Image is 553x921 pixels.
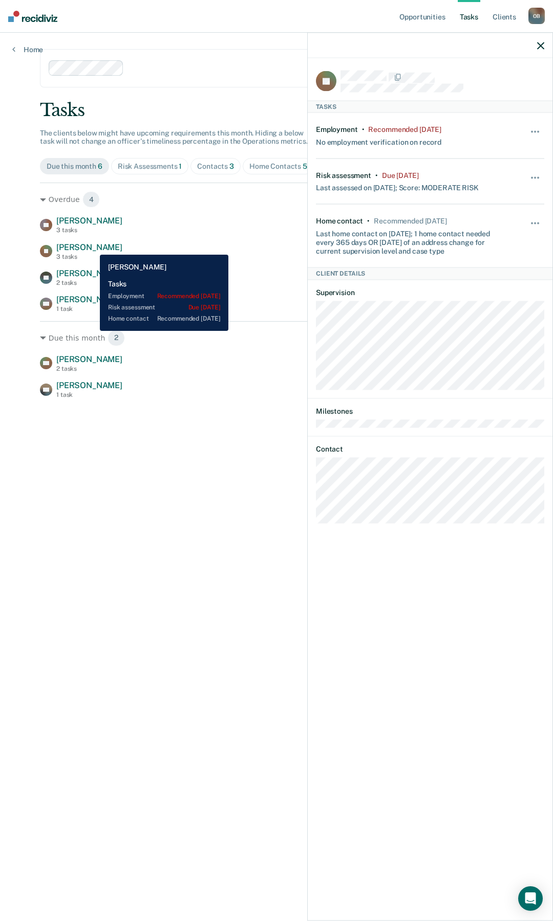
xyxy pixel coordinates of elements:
[40,100,513,121] div: Tasks
[368,125,441,133] div: Recommended 5 months ago
[249,162,307,171] div: Home Contacts
[197,162,234,171] div: Contacts
[308,100,552,113] div: Tasks
[12,45,43,54] a: Home
[316,225,506,255] div: Last home contact on [DATE]; 1 home contact needed every 365 days OR [DATE] of an address change ...
[316,179,479,192] div: Last assessed on [DATE]; Score: MODERATE RISK
[229,162,234,170] span: 3
[8,11,57,22] img: Recidiviz
[40,191,513,208] div: Overdue
[108,330,125,346] span: 2
[118,162,182,171] div: Risk Assessments
[40,129,308,146] span: The clients below might have upcoming requirements this month. Hiding a below task will not chang...
[56,268,122,278] span: [PERSON_NAME]
[367,217,370,226] div: •
[308,267,552,280] div: Client Details
[56,354,122,364] span: [PERSON_NAME]
[56,391,122,398] div: 1 task
[56,242,122,252] span: [PERSON_NAME]
[382,171,419,179] div: Due 4 months ago
[374,217,446,226] div: Recommended in 3 days
[56,380,122,390] span: [PERSON_NAME]
[316,171,371,179] div: Risk assessment
[375,171,378,179] div: •
[316,407,544,415] dt: Milestones
[82,191,100,208] span: 4
[56,365,122,372] div: 2 tasks
[98,162,102,170] span: 6
[56,305,122,312] div: 1 task
[316,125,358,133] div: Employment
[303,162,307,170] span: 5
[316,445,544,454] dt: Contact
[47,162,102,171] div: Due this month
[179,162,182,170] span: 1
[316,288,544,297] dt: Supervision
[56,216,122,226] span: [PERSON_NAME]
[528,8,545,24] div: O B
[518,886,543,911] div: Open Intercom Messenger
[40,330,513,346] div: Due this month
[56,253,122,260] div: 3 tasks
[56,279,122,286] div: 2 tasks
[56,295,122,304] span: [PERSON_NAME]
[316,217,363,226] div: Home contact
[362,125,365,133] div: •
[316,133,441,146] div: No employment verification on record
[56,227,122,234] div: 3 tasks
